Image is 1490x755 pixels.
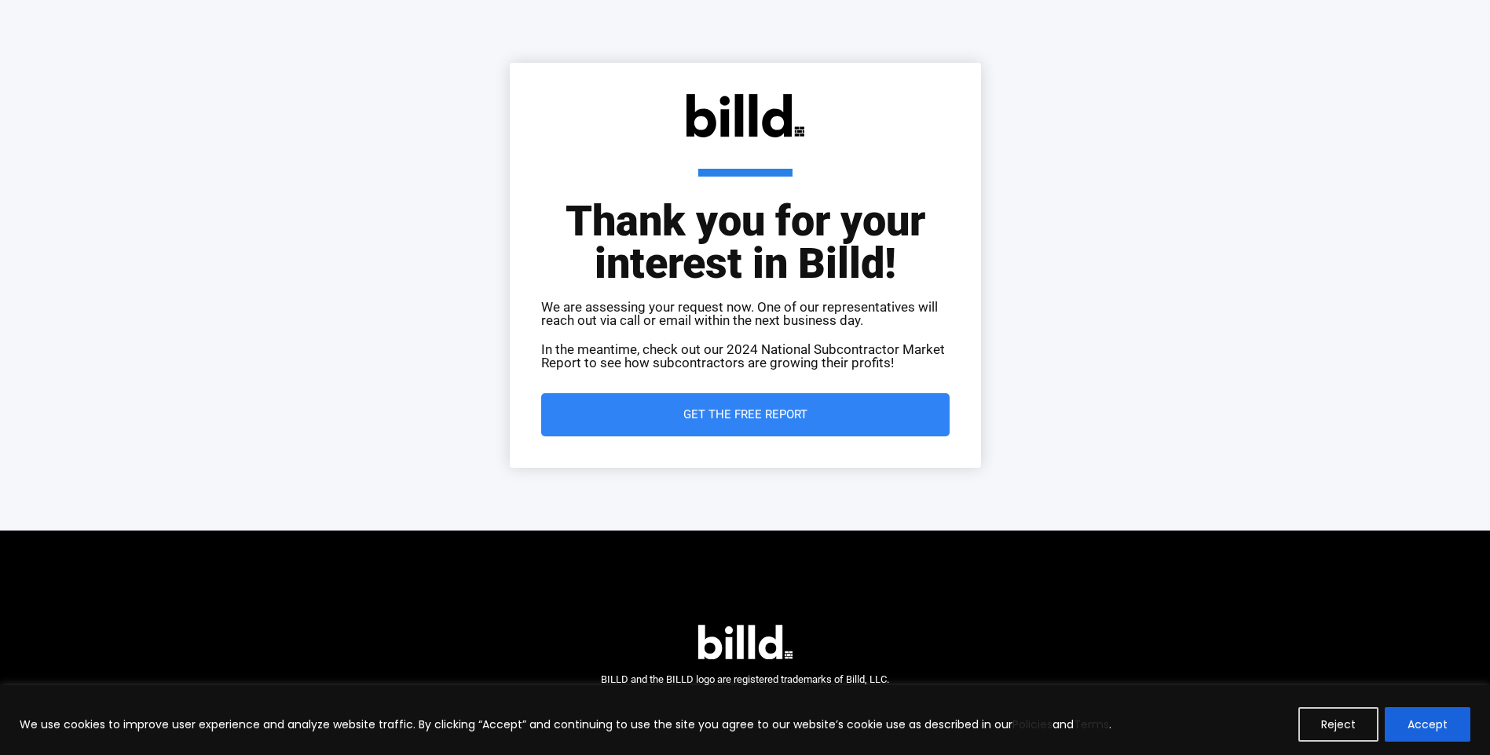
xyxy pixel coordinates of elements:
[541,393,950,436] a: Get the Free Report
[1298,707,1378,742] button: Reject
[541,301,950,327] p: We are assessing your request now. One of our representatives will reach out via call or email wi...
[683,409,807,421] span: Get the Free Report
[1012,717,1053,732] a: Policies
[601,673,889,708] span: BILLD and the BILLD logo are registered trademarks of Billd, LLC. © 2025 Billd, LLC. All rights r...
[1074,717,1109,732] a: Terms
[1385,707,1470,742] button: Accept
[541,343,950,370] p: In the meantime, check out our 2024 National Subcontractor Market Report to see how subcontractor...
[541,169,950,285] h1: Thank you for your interest in Billd!
[20,715,1111,734] p: We use cookies to improve user experience and analyze website traffic. By clicking “Accept” and c...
